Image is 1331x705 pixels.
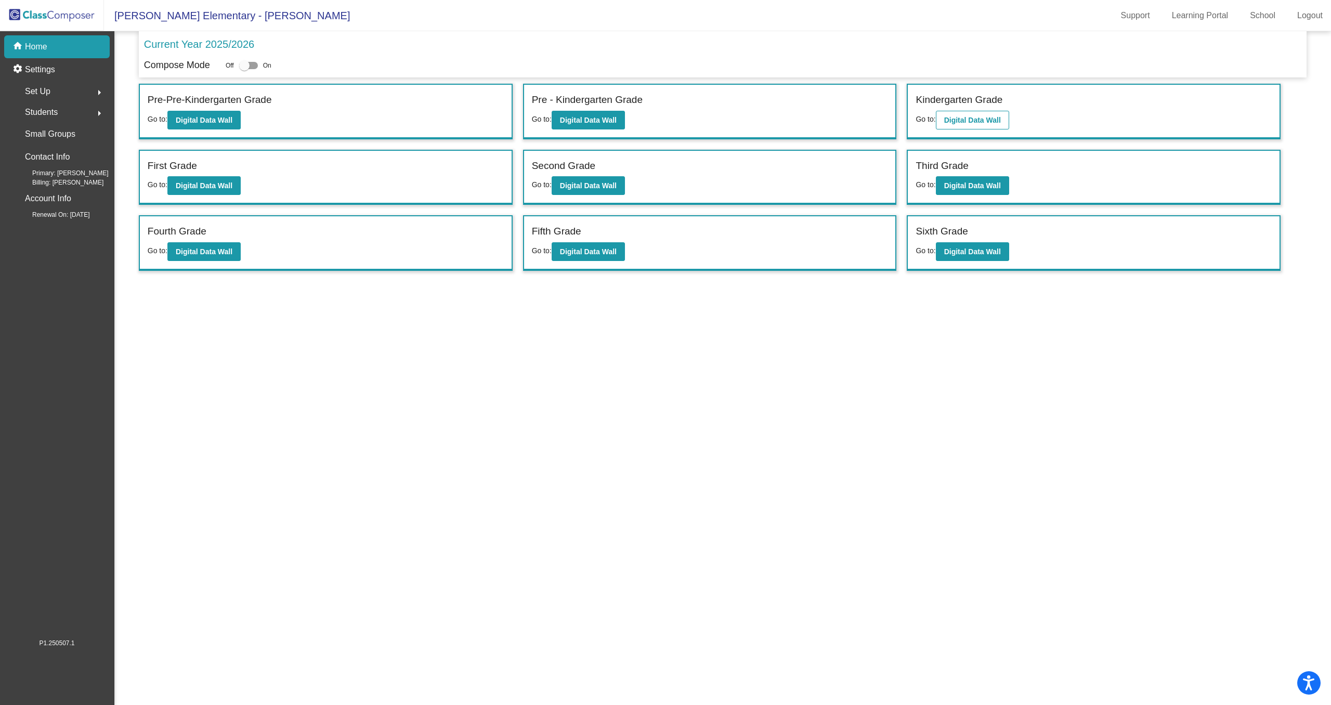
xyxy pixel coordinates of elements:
[93,107,106,120] mat-icon: arrow_right
[167,111,241,129] button: Digital Data Wall
[16,210,89,219] span: Renewal On: [DATE]
[916,93,1002,108] label: Kindergarten Grade
[552,242,625,261] button: Digital Data Wall
[148,224,206,239] label: Fourth Grade
[1242,7,1284,24] a: School
[25,191,71,206] p: Account Info
[560,247,617,256] b: Digital Data Wall
[532,159,596,174] label: Second Grade
[560,116,617,124] b: Digital Data Wall
[167,176,241,195] button: Digital Data Wall
[532,246,552,255] span: Go to:
[104,7,350,24] span: [PERSON_NAME] Elementary - [PERSON_NAME]
[148,159,197,174] label: First Grade
[532,93,643,108] label: Pre - Kindergarten Grade
[552,111,625,129] button: Digital Data Wall
[25,84,50,99] span: Set Up
[936,242,1009,261] button: Digital Data Wall
[25,150,70,164] p: Contact Info
[1113,7,1158,24] a: Support
[16,168,109,178] span: Primary: [PERSON_NAME]
[167,242,241,261] button: Digital Data Wall
[936,176,1009,195] button: Digital Data Wall
[25,41,47,53] p: Home
[532,224,581,239] label: Fifth Grade
[176,181,232,190] b: Digital Data Wall
[148,180,167,189] span: Go to:
[25,127,75,141] p: Small Groups
[944,181,1001,190] b: Digital Data Wall
[176,116,232,124] b: Digital Data Wall
[560,181,617,190] b: Digital Data Wall
[916,224,968,239] label: Sixth Grade
[25,63,55,76] p: Settings
[552,176,625,195] button: Digital Data Wall
[532,180,552,189] span: Go to:
[263,61,271,70] span: On
[226,61,234,70] span: Off
[12,63,25,76] mat-icon: settings
[1289,7,1331,24] a: Logout
[16,178,103,187] span: Billing: [PERSON_NAME]
[148,93,272,108] label: Pre-Pre-Kindergarten Grade
[916,115,935,123] span: Go to:
[532,115,552,123] span: Go to:
[916,180,935,189] span: Go to:
[144,58,210,72] p: Compose Mode
[944,247,1001,256] b: Digital Data Wall
[144,36,254,52] p: Current Year 2025/2026
[936,111,1009,129] button: Digital Data Wall
[148,115,167,123] span: Go to:
[25,105,58,120] span: Students
[916,159,968,174] label: Third Grade
[93,86,106,99] mat-icon: arrow_right
[12,41,25,53] mat-icon: home
[1164,7,1237,24] a: Learning Portal
[916,246,935,255] span: Go to:
[944,116,1001,124] b: Digital Data Wall
[148,246,167,255] span: Go to:
[176,247,232,256] b: Digital Data Wall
